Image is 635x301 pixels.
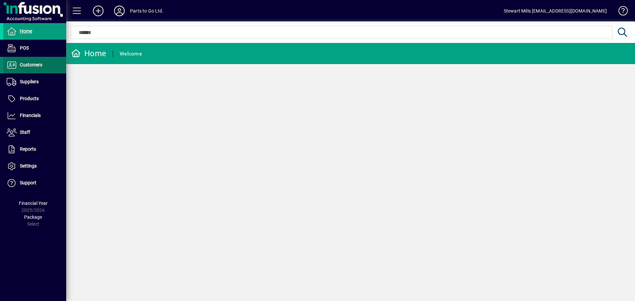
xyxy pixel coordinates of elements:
a: Products [3,91,66,107]
span: Staff [20,130,30,135]
a: Customers [3,57,66,73]
span: Package [24,214,42,220]
span: Home [20,28,32,34]
a: Support [3,175,66,191]
a: Suppliers [3,74,66,90]
span: Support [20,180,36,185]
span: Financials [20,113,41,118]
span: POS [20,45,29,51]
a: Financials [3,107,66,124]
span: Customers [20,62,42,67]
div: Parts to Go Ltd. [130,6,164,16]
span: Settings [20,163,37,169]
div: Welcome [120,49,142,59]
span: Products [20,96,39,101]
a: Reports [3,141,66,158]
span: Suppliers [20,79,39,84]
a: Knowledge Base [614,1,627,23]
div: Stewart Mills [EMAIL_ADDRESS][DOMAIN_NAME] [504,6,607,16]
span: Financial Year [19,201,48,206]
button: Add [88,5,109,17]
a: Settings [3,158,66,174]
div: Home [71,48,106,59]
a: POS [3,40,66,56]
a: Staff [3,124,66,141]
span: Reports [20,146,36,152]
button: Profile [109,5,130,17]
